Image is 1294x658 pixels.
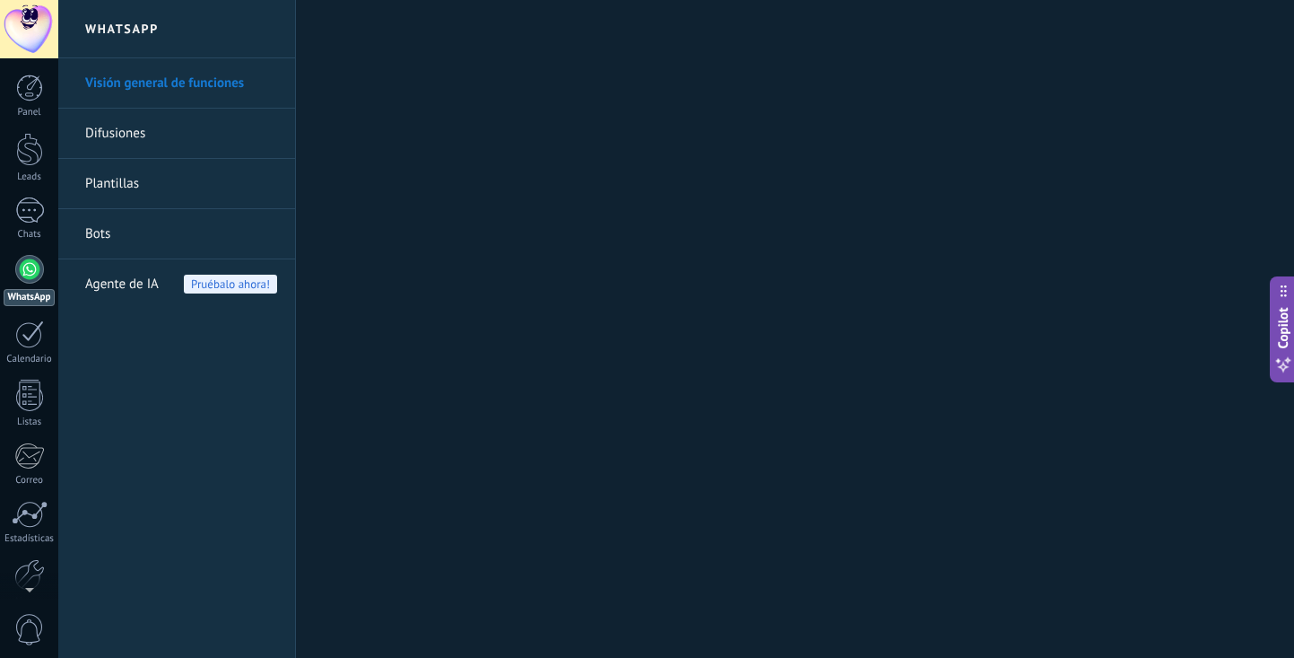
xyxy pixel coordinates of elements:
div: Estadísticas [4,533,56,545]
div: Leads [4,171,56,183]
li: Agente de IA [58,259,295,309]
div: Panel [4,107,56,118]
a: Difusiones [85,109,277,159]
div: WhatsApp [4,289,55,306]
a: Visión general de funciones [85,58,277,109]
li: Visión general de funciones [58,58,295,109]
li: Bots [58,209,295,259]
a: Agente de IAPruébalo ahora! [85,259,277,310]
div: Chats [4,229,56,241]
span: Pruébalo ahora! [184,275,277,294]
li: Plantillas [58,159,295,209]
li: Difusiones [58,109,295,159]
a: Bots [85,209,277,259]
div: Listas [4,417,56,428]
span: Agente de IA [85,259,159,310]
div: Correo [4,475,56,487]
span: Copilot [1274,307,1292,348]
a: Plantillas [85,159,277,209]
div: Calendario [4,354,56,365]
